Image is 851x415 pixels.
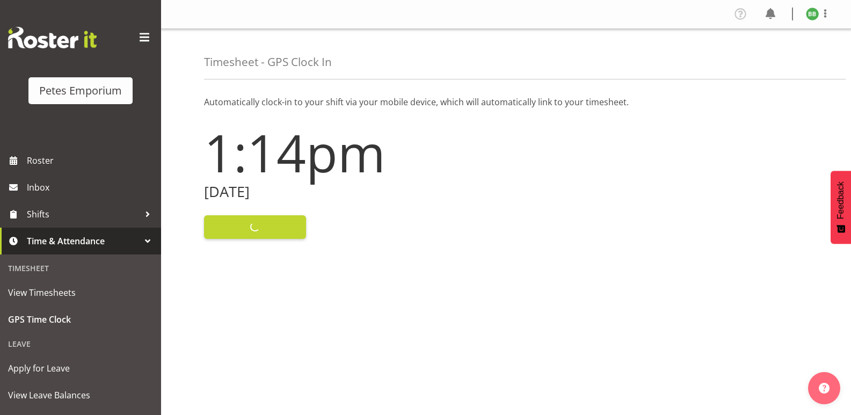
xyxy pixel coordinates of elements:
span: View Timesheets [8,285,153,301]
img: Rosterit website logo [8,27,97,48]
a: Apply for Leave [3,355,158,382]
h4: Timesheet - GPS Clock In [204,56,332,68]
div: Leave [3,333,158,355]
span: Apply for Leave [8,360,153,376]
a: View Timesheets [3,279,158,306]
a: GPS Time Clock [3,306,158,333]
p: Automatically clock-in to your shift via your mobile device, which will automatically link to you... [204,96,808,108]
span: Roster [27,152,156,169]
a: View Leave Balances [3,382,158,409]
button: Feedback - Show survey [831,171,851,244]
span: GPS Time Clock [8,311,153,327]
span: View Leave Balances [8,387,153,403]
div: Petes Emporium [39,83,122,99]
img: beena-bist9974.jpg [806,8,819,20]
h2: [DATE] [204,184,500,200]
span: Time & Attendance [27,233,140,249]
span: Feedback [836,181,846,219]
h1: 1:14pm [204,123,500,181]
img: help-xxl-2.png [819,383,830,394]
span: Shifts [27,206,140,222]
div: Timesheet [3,257,158,279]
span: Inbox [27,179,156,195]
